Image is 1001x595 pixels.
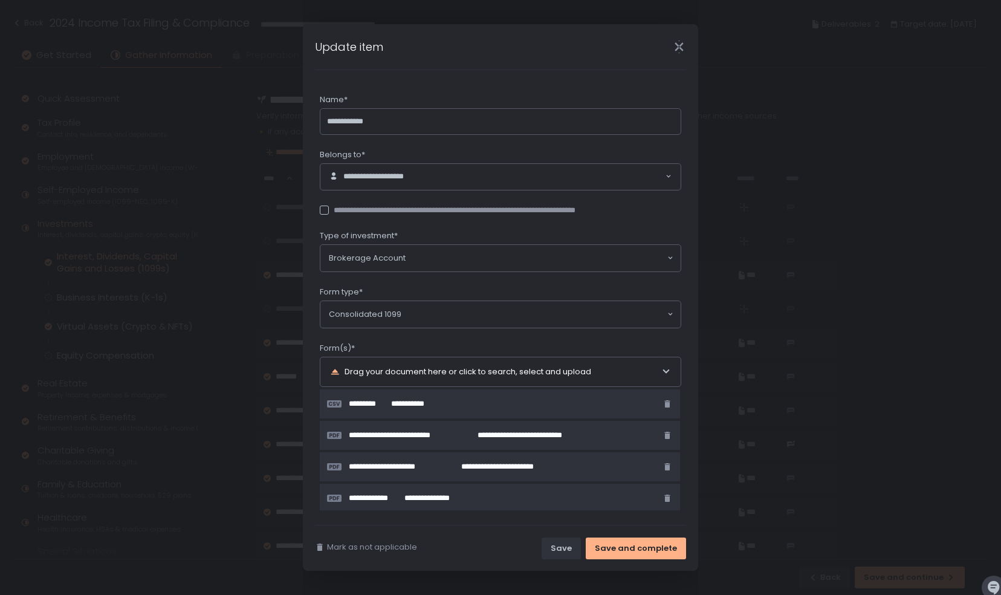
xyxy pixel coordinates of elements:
[327,542,417,553] span: Mark as not applicable
[320,245,681,271] div: Search for option
[329,308,401,320] span: Consolidated 1099
[401,308,666,320] input: Search for option
[315,39,383,55] h1: Update item
[542,538,581,559] button: Save
[320,301,681,328] div: Search for option
[320,164,681,190] div: Search for option
[315,542,417,553] button: Mark as not applicable
[320,343,355,354] span: Form(s)*
[425,171,664,183] input: Search for option
[329,252,406,264] span: Brokerage Account
[320,149,365,160] span: Belongs to*
[320,94,348,105] span: Name*
[320,230,398,241] span: Type of investment*
[406,252,666,264] input: Search for option
[320,525,554,536] span: If this investment is closed, enter the approximate end date.
[320,287,363,297] span: Form type*
[551,543,572,554] div: Save
[659,40,698,54] div: Close
[586,538,686,559] button: Save and complete
[595,543,677,554] div: Save and complete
